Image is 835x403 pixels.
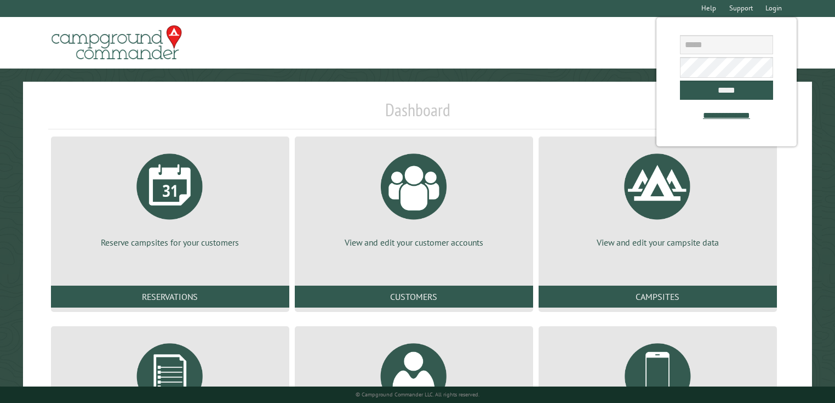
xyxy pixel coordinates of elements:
[48,99,787,129] h1: Dashboard
[356,391,479,398] small: © Campground Commander LLC. All rights reserved.
[48,21,185,64] img: Campground Commander
[64,145,276,248] a: Reserve campsites for your customers
[308,236,520,248] p: View and edit your customer accounts
[552,236,764,248] p: View and edit your campsite data
[51,286,289,308] a: Reservations
[552,145,764,248] a: View and edit your campsite data
[539,286,777,308] a: Campsites
[295,286,533,308] a: Customers
[64,236,276,248] p: Reserve campsites for your customers
[308,145,520,248] a: View and edit your customer accounts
